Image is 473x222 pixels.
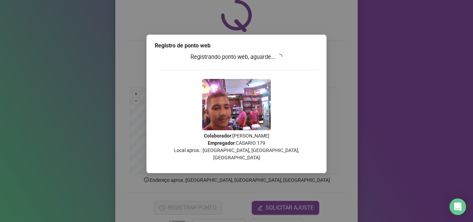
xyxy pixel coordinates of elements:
img: 2Q== [202,79,271,130]
h3: Registrando ponto web, aguarde... [155,53,318,62]
strong: Colaborador [204,133,231,139]
div: Open Intercom Messenger [449,198,466,215]
div: Registro de ponto web [155,42,318,50]
span: loading [277,54,282,60]
p: : [PERSON_NAME] : CASARIO 179 Local aprox.: [GEOGRAPHIC_DATA], [GEOGRAPHIC_DATA], [GEOGRAPHIC_DATA] [155,132,318,161]
strong: Empregador [208,140,235,146]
